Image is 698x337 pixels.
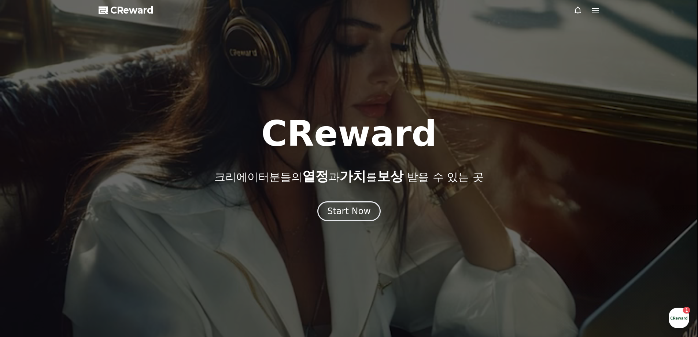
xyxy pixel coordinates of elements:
[261,116,437,151] h1: CReward
[317,201,381,221] button: Start Now
[99,4,154,16] a: CReward
[377,169,403,184] span: 보상
[214,169,483,184] p: 크리에이터분들의 과 를 받을 수 있는 곳
[327,205,371,217] div: Start Now
[317,209,381,216] a: Start Now
[302,169,329,184] span: 열정
[110,4,154,16] span: CReward
[340,169,366,184] span: 가치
